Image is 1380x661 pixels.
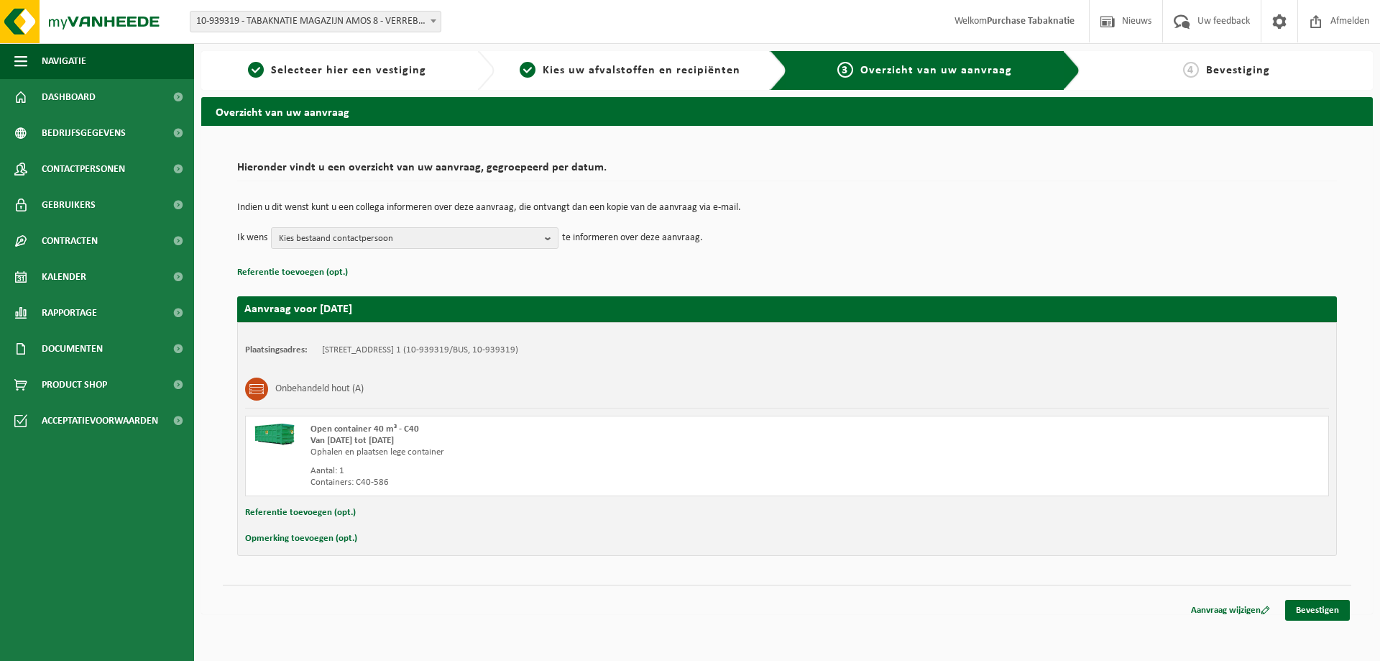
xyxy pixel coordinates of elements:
[237,263,348,282] button: Referentie toevoegen (opt.)
[245,345,308,355] strong: Plaatsingsadres:
[271,65,426,76] span: Selecteer hier een vestiging
[562,227,703,249] p: te informeren over deze aanvraag.
[310,424,419,434] span: Open container 40 m³ - C40
[190,11,441,32] span: 10-939319 - TABAKNATIE MAGAZIJN AMOS 8 - VERREBROEK
[42,187,96,223] span: Gebruikers
[42,223,98,259] span: Contracten
[1206,65,1270,76] span: Bevestiging
[42,43,86,79] span: Navigatie
[987,16,1075,27] strong: Purchase Tabaknatie
[42,259,86,295] span: Kalender
[237,162,1337,181] h2: Hieronder vindt u een overzicht van uw aanvraag, gegroepeerd per datum.
[1285,600,1350,621] a: Bevestigen
[42,115,126,151] span: Bedrijfsgegevens
[860,65,1012,76] span: Overzicht van uw aanvraag
[837,62,853,78] span: 3
[520,62,535,78] span: 2
[42,79,96,115] span: Dashboard
[543,65,740,76] span: Kies uw afvalstoffen en recipiënten
[275,378,364,401] h3: Onbehandeld hout (A)
[310,436,394,445] strong: Van [DATE] tot [DATE]
[279,228,539,250] span: Kies bestaand contactpersoon
[1183,62,1199,78] span: 4
[248,62,264,78] span: 1
[237,227,267,249] p: Ik wens
[42,295,97,331] span: Rapportage
[245,503,356,522] button: Referentie toevoegen (opt.)
[1180,600,1281,621] a: Aanvraag wijzigen
[42,403,158,439] span: Acceptatievoorwaarden
[310,447,845,458] div: Ophalen en plaatsen lege container
[201,97,1373,125] h2: Overzicht van uw aanvraag
[245,529,357,548] button: Opmerking toevoegen (opt.)
[310,477,845,488] div: Containers: C40-586
[253,424,296,445] img: HK-XC-40-GN-00.png
[310,465,845,477] div: Aantal: 1
[502,62,759,79] a: 2Kies uw afvalstoffen en recipiënten
[237,203,1337,213] p: Indien u dit wenst kunt u een collega informeren over deze aanvraag, die ontvangt dan een kopie v...
[42,331,103,367] span: Documenten
[42,151,125,187] span: Contactpersonen
[322,345,518,356] td: [STREET_ADDRESS] 1 (10-939319/BUS, 10-939319)
[190,12,441,32] span: 10-939319 - TABAKNATIE MAGAZIJN AMOS 8 - VERREBROEK
[42,367,107,403] span: Product Shop
[244,304,352,315] strong: Aanvraag voor [DATE]
[208,62,466,79] a: 1Selecteer hier een vestiging
[271,227,558,249] button: Kies bestaand contactpersoon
